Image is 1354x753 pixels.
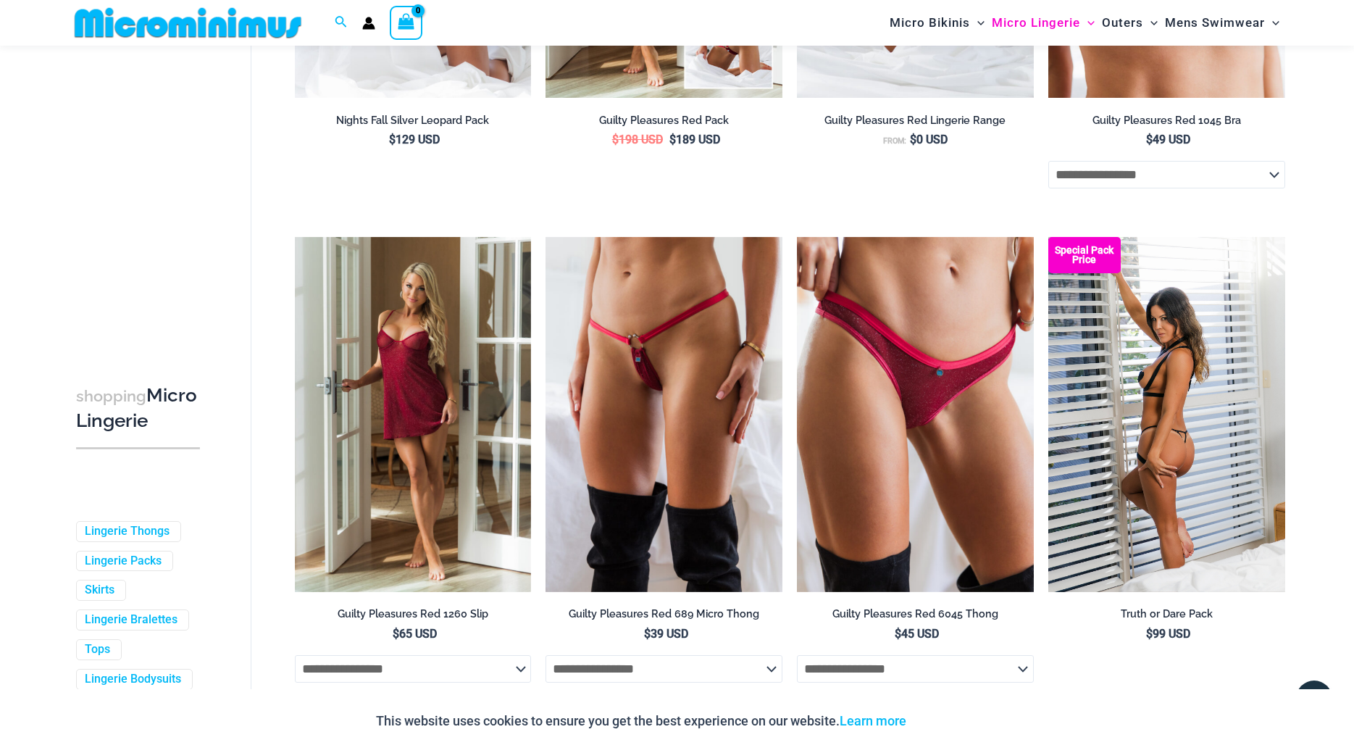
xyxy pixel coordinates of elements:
[1048,607,1285,626] a: Truth or Dare Pack
[884,2,1286,43] nav: Site Navigation
[1048,114,1285,133] a: Guilty Pleasures Red 1045 Bra
[910,133,948,146] bdi: 0 USD
[1098,4,1161,41] a: OutersMenu ToggleMenu Toggle
[295,237,532,592] a: Guilty Pleasures Red 1260 Slip 01Guilty Pleasures Red 1260 Slip 02Guilty Pleasures Red 1260 Slip 02
[883,136,906,146] span: From:
[910,133,916,146] span: $
[1161,4,1283,41] a: Mens SwimwearMenu ToggleMenu Toggle
[76,383,200,433] h3: Micro Lingerie
[988,4,1098,41] a: Micro LingerieMenu ToggleMenu Toggle
[1048,607,1285,621] h2: Truth or Dare Pack
[85,554,162,569] a: Lingerie Packs
[1102,4,1143,41] span: Outers
[85,583,114,599] a: Skirts
[797,114,1034,133] a: Guilty Pleasures Red Lingerie Range
[85,672,181,687] a: Lingerie Bodysuits
[612,133,619,146] span: $
[295,607,532,626] a: Guilty Pleasures Red 1260 Slip
[1146,133,1153,146] span: $
[295,114,532,133] a: Nights Fall Silver Leopard Pack
[295,237,532,592] img: Guilty Pleasures Red 1260 Slip 01
[85,524,170,539] a: Lingerie Thongs
[840,713,906,728] a: Learn more
[644,627,651,641] span: $
[1146,133,1190,146] bdi: 49 USD
[644,627,688,641] bdi: 39 USD
[76,387,146,405] span: shopping
[895,627,901,641] span: $
[970,4,985,41] span: Menu Toggle
[917,704,979,739] button: Accept
[886,4,988,41] a: Micro BikinisMenu ToggleMenu Toggle
[797,607,1034,626] a: Guilty Pleasures Red 6045 Thong
[546,237,782,592] img: Guilty Pleasures Red 689 Micro 01
[895,627,939,641] bdi: 45 USD
[393,627,399,641] span: $
[1146,627,1153,641] span: $
[1143,4,1158,41] span: Menu Toggle
[1048,114,1285,128] h2: Guilty Pleasures Red 1045 Bra
[1080,4,1095,41] span: Menu Toggle
[890,4,970,41] span: Micro Bikinis
[393,627,437,641] bdi: 65 USD
[85,642,110,657] a: Tops
[1048,237,1285,592] a: Truth or Dare Black 1905 Bodysuit 611 Micro 07 Truth or Dare Black 1905 Bodysuit 611 Micro 06Trut...
[76,49,206,338] iframe: TrustedSite Certified
[69,7,307,39] img: MM SHOP LOGO FLAT
[1146,627,1190,641] bdi: 99 USD
[389,133,396,146] span: $
[992,4,1080,41] span: Micro Lingerie
[1048,237,1285,592] img: Truth or Dare Black 1905 Bodysuit 611 Micro 06
[295,607,532,621] h2: Guilty Pleasures Red 1260 Slip
[546,237,782,592] a: Guilty Pleasures Red 689 Micro 01Guilty Pleasures Red 689 Micro 02Guilty Pleasures Red 689 Micro 02
[546,607,782,621] h2: Guilty Pleasures Red 689 Micro Thong
[1165,4,1265,41] span: Mens Swimwear
[390,6,423,39] a: View Shopping Cart, empty
[295,114,532,128] h2: Nights Fall Silver Leopard Pack
[546,114,782,128] h2: Guilty Pleasures Red Pack
[612,133,663,146] bdi: 198 USD
[546,607,782,626] a: Guilty Pleasures Red 689 Micro Thong
[85,613,177,628] a: Lingerie Bralettes
[335,14,348,32] a: Search icon link
[797,114,1034,128] h2: Guilty Pleasures Red Lingerie Range
[1048,246,1121,265] b: Special Pack Price
[797,237,1034,592] a: Guilty Pleasures Red 6045 Thong 01Guilty Pleasures Red 6045 Thong 02Guilty Pleasures Red 6045 Tho...
[669,133,720,146] bdi: 189 USD
[797,237,1034,592] img: Guilty Pleasures Red 6045 Thong 01
[389,133,440,146] bdi: 129 USD
[669,133,676,146] span: $
[797,607,1034,621] h2: Guilty Pleasures Red 6045 Thong
[1265,4,1279,41] span: Menu Toggle
[376,710,906,732] p: This website uses cookies to ensure you get the best experience on our website.
[362,17,375,30] a: Account icon link
[546,114,782,133] a: Guilty Pleasures Red Pack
